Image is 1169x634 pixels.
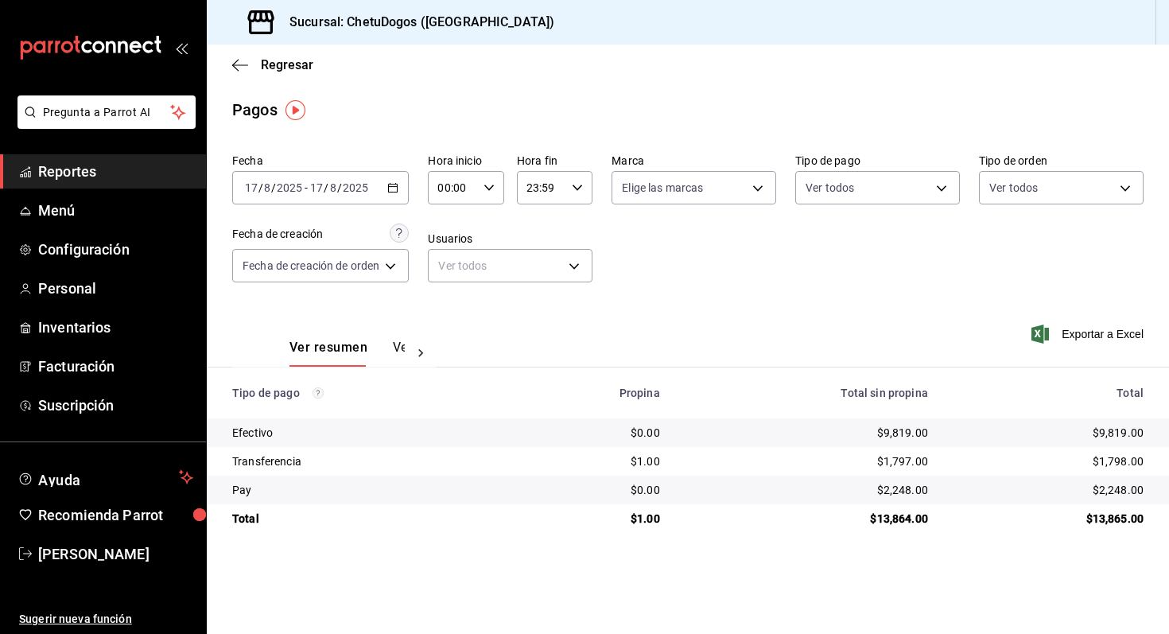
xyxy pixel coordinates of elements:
label: Marca [612,155,776,166]
label: Tipo de pago [795,155,960,166]
div: $0.00 [528,425,660,441]
button: Regresar [232,57,313,72]
span: / [271,181,276,194]
span: Regresar [261,57,313,72]
div: Tipo de pago [232,387,503,399]
span: / [258,181,263,194]
span: Sugerir nueva función [19,611,193,628]
button: Ver resumen [289,340,367,367]
div: $9,819.00 [685,425,928,441]
span: Ver todos [806,180,854,196]
span: Inventarios [38,317,193,338]
input: ---- [342,181,369,194]
span: Suscripción [38,395,193,416]
span: - [305,181,308,194]
div: navigation tabs [289,340,405,367]
div: $1,798.00 [953,453,1144,469]
span: / [324,181,328,194]
div: $9,819.00 [953,425,1144,441]
span: Pregunta a Parrot AI [43,104,171,121]
span: Personal [38,278,193,299]
input: ---- [276,181,303,194]
div: $1,797.00 [685,453,928,469]
div: Fecha de creación [232,226,323,243]
label: Hora inicio [428,155,503,166]
div: Propina [528,387,660,399]
div: Total sin propina [685,387,928,399]
div: $13,865.00 [953,511,1144,527]
label: Fecha [232,155,409,166]
span: [PERSON_NAME] [38,543,193,565]
span: Fecha de creación de orden [243,258,379,274]
span: Ver todos [989,180,1038,196]
label: Hora fin [517,155,592,166]
div: $1.00 [528,511,660,527]
span: Ayuda [38,468,173,487]
div: $1.00 [528,453,660,469]
div: Pagos [232,98,278,122]
input: -- [329,181,337,194]
a: Pregunta a Parrot AI [11,115,196,132]
span: Elige las marcas [622,180,703,196]
span: Menú [38,200,193,221]
div: Total [232,511,503,527]
img: Tooltip marker [285,100,305,120]
span: Configuración [38,239,193,260]
label: Usuarios [428,233,592,244]
div: Efectivo [232,425,503,441]
div: $13,864.00 [685,511,928,527]
svg: Los pagos realizados con Pay y otras terminales son montos brutos. [313,387,324,399]
input: -- [309,181,324,194]
div: $2,248.00 [685,482,928,498]
div: Pay [232,482,503,498]
input: -- [244,181,258,194]
button: Pregunta a Parrot AI [17,95,196,129]
button: Exportar a Excel [1035,325,1144,344]
span: Facturación [38,356,193,377]
input: -- [263,181,271,194]
div: Ver todos [428,249,592,282]
h3: Sucursal: ChetuDogos ([GEOGRAPHIC_DATA]) [277,13,554,32]
button: Ver pagos [393,340,452,367]
div: Transferencia [232,453,503,469]
span: Reportes [38,161,193,182]
span: Recomienda Parrot [38,504,193,526]
div: Total [953,387,1144,399]
button: open_drawer_menu [175,41,188,54]
label: Tipo de orden [979,155,1144,166]
span: / [337,181,342,194]
div: $2,248.00 [953,482,1144,498]
div: $0.00 [528,482,660,498]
